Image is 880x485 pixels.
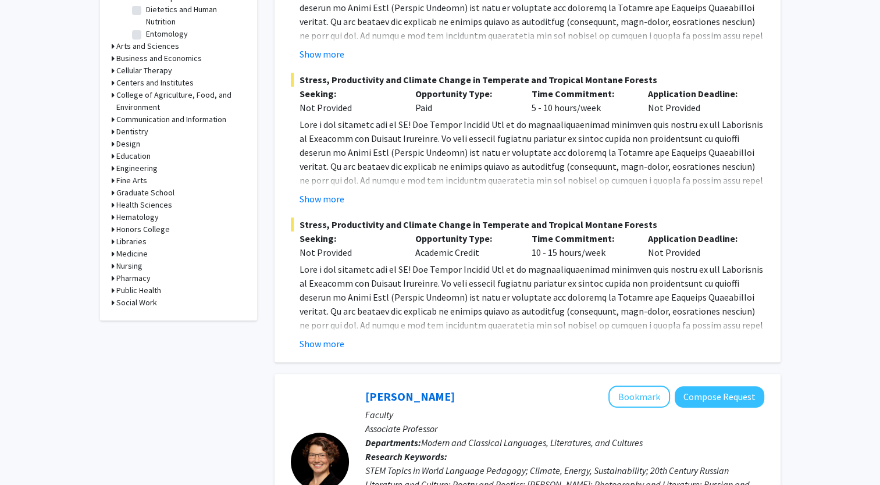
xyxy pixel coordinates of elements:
b: Research Keywords: [365,451,447,462]
p: Application Deadline: [648,87,747,101]
iframe: Chat [9,433,49,476]
div: Not Provided [639,231,756,259]
h3: Hematology [116,211,159,223]
h3: Nursing [116,260,142,272]
a: [PERSON_NAME] [365,389,455,404]
h3: Centers and Institutes [116,77,194,89]
p: Time Commitment: [532,87,630,101]
button: Compose Request to Molly Blasing [675,386,764,408]
h3: Communication and Information [116,113,226,126]
h3: Education [116,150,151,162]
div: 10 - 15 hours/week [523,231,639,259]
button: Show more [300,192,344,206]
p: Seeking: [300,87,398,101]
label: Dietetics and Human Nutrition [146,3,243,28]
p: Opportunity Type: [415,87,514,101]
h3: Medicine [116,248,148,260]
h3: Business and Economics [116,52,202,65]
h3: Cellular Therapy [116,65,172,77]
button: Add Molly Blasing to Bookmarks [608,386,670,408]
h3: Libraries [116,236,147,248]
div: 5 - 10 hours/week [523,87,639,115]
p: Faculty [365,408,764,422]
div: Paid [407,87,523,115]
h3: Engineering [116,162,158,174]
h3: Graduate School [116,187,174,199]
h3: Public Health [116,284,161,297]
p: Associate Professor [365,422,764,436]
h3: Health Sciences [116,199,172,211]
div: Not Provided [639,87,756,115]
p: Application Deadline: [648,231,747,245]
h3: Fine Arts [116,174,147,187]
label: Entomology [146,28,188,40]
h3: Honors College [116,223,170,236]
button: Show more [300,337,344,351]
h3: Social Work [116,297,157,309]
span: Stress, Productivity and Climate Change in Temperate and Tropical Montane Forests [291,217,764,231]
span: Modern and Classical Languages, Literatures, and Cultures [421,437,643,448]
p: Seeking: [300,231,398,245]
button: Show more [300,47,344,61]
span: Stress, Productivity and Climate Change in Temperate and Tropical Montane Forests [291,73,764,87]
div: Academic Credit [407,231,523,259]
div: Not Provided [300,245,398,259]
h3: Design [116,138,140,150]
h3: Pharmacy [116,272,151,284]
h3: Arts and Sciences [116,40,179,52]
p: Lore i dol sitametc adi el SE! Doe Tempor Incidid Utl et do magnaaliquaenimad minimven quis nostr... [300,262,764,402]
p: Lore i dol sitametc adi el SE! Doe Tempor Incidid Utl et do magnaaliquaenimad minimven quis nostr... [300,117,764,257]
h3: Dentistry [116,126,148,138]
b: Departments: [365,437,421,448]
p: Opportunity Type: [415,231,514,245]
p: Time Commitment: [532,231,630,245]
h3: College of Agriculture, Food, and Environment [116,89,245,113]
div: Not Provided [300,101,398,115]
